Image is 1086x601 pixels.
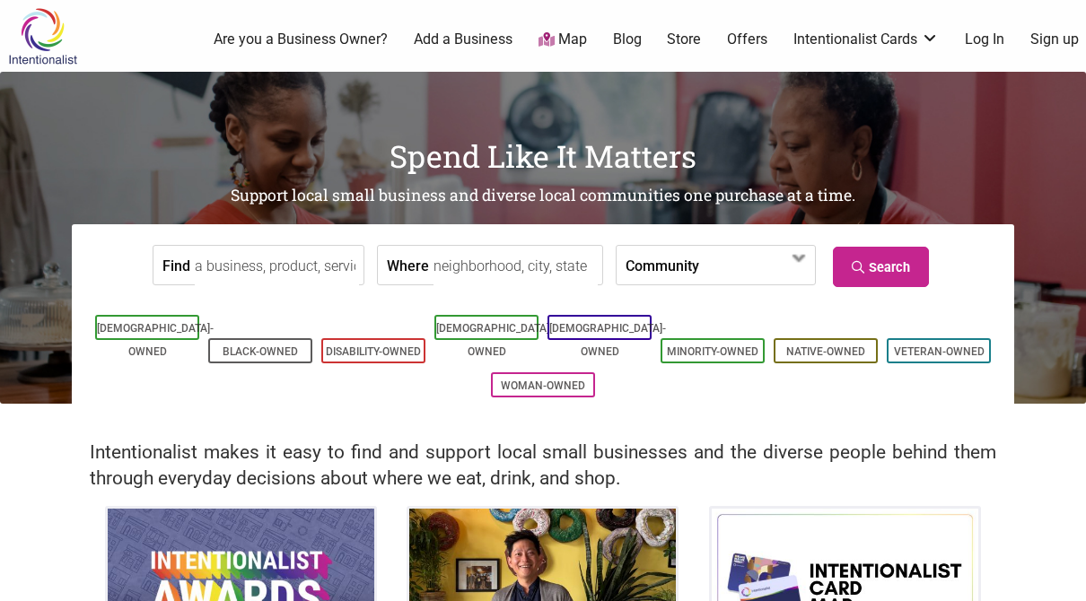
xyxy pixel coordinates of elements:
input: a business, product, service [195,246,359,286]
label: Find [162,246,190,284]
a: Native-Owned [786,345,865,358]
a: [DEMOGRAPHIC_DATA]-Owned [436,322,553,358]
label: Community [626,246,699,284]
a: Woman-Owned [501,379,585,392]
a: Black-Owned [223,345,298,358]
a: [DEMOGRAPHIC_DATA]-Owned [549,322,666,358]
h2: Intentionalist makes it easy to find and support local small businesses and the diverse people be... [90,440,996,492]
a: Disability-Owned [326,345,421,358]
label: Where [387,246,429,284]
a: Store [667,30,701,49]
a: Offers [727,30,767,49]
a: Veteran-Owned [894,345,985,358]
a: Add a Business [414,30,512,49]
a: Log In [965,30,1004,49]
a: Are you a Business Owner? [214,30,388,49]
a: Map [539,30,587,50]
a: Minority-Owned [667,345,758,358]
a: [DEMOGRAPHIC_DATA]-Owned [97,322,214,358]
a: Search [833,247,929,287]
input: neighborhood, city, state [434,246,598,286]
a: Sign up [1030,30,1079,49]
a: Intentionalist Cards [793,30,939,49]
a: Blog [613,30,642,49]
